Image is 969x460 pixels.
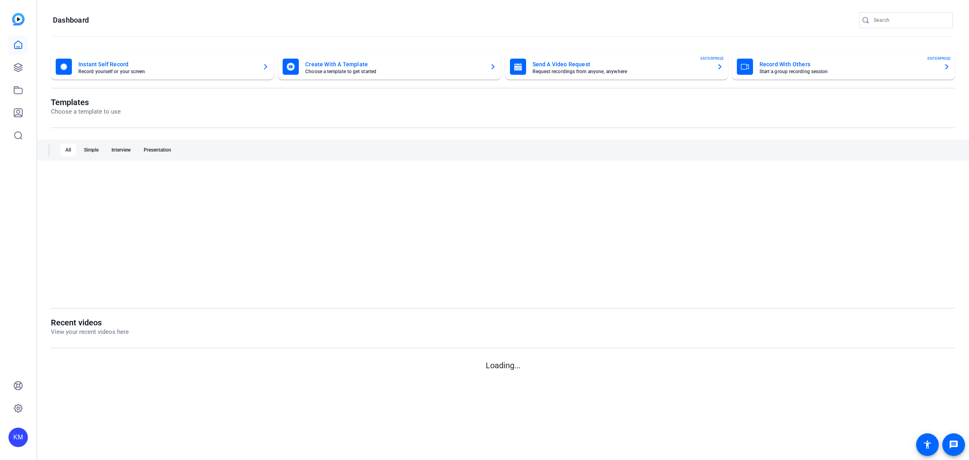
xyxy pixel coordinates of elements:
[12,13,25,25] img: blue-gradient.svg
[759,59,937,69] mat-card-title: Record With Others
[78,59,256,69] mat-card-title: Instant Self Record
[533,69,710,74] mat-card-subtitle: Request recordings from anyone, anywhere
[949,440,959,449] mat-icon: message
[759,69,937,74] mat-card-subtitle: Start a group recording session
[927,55,951,61] span: ENTERPRISE
[53,15,89,25] h1: Dashboard
[139,143,176,156] div: Presentation
[923,440,932,449] mat-icon: accessibility
[51,97,121,107] h1: Templates
[107,143,136,156] div: Interview
[79,143,103,156] div: Simple
[51,359,955,371] p: Loading...
[533,59,710,69] mat-card-title: Send A Video Request
[305,59,483,69] mat-card-title: Create With A Template
[51,327,129,337] p: View your recent videos here
[305,69,483,74] mat-card-subtitle: Choose a template to get started
[701,55,724,61] span: ENTERPRISE
[874,15,946,25] input: Search
[51,318,129,327] h1: Recent videos
[505,54,728,80] button: Send A Video RequestRequest recordings from anyone, anywhereENTERPRISE
[8,428,28,447] div: KM
[278,54,501,80] button: Create With A TemplateChoose a template to get started
[61,143,76,156] div: All
[51,54,274,80] button: Instant Self RecordRecord yourself or your screen
[78,69,256,74] mat-card-subtitle: Record yourself or your screen
[51,107,121,116] p: Choose a template to use
[732,54,955,80] button: Record With OthersStart a group recording sessionENTERPRISE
